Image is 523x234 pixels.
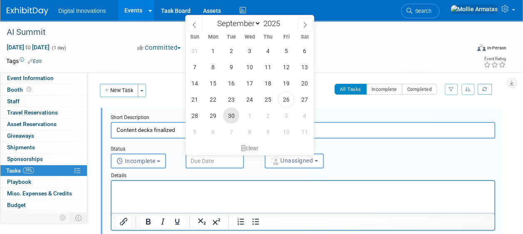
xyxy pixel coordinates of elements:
[478,84,492,95] a: Refresh
[58,7,106,14] span: Digital Innovations
[0,130,87,141] a: Giveaways
[402,84,437,95] button: Completed
[6,167,34,174] span: Tasks
[111,154,166,168] button: Incomplete
[205,124,221,140] span: October 6, 2025
[223,75,239,91] span: September 16, 2025
[223,59,239,75] span: September 9, 2025
[234,216,248,227] button: Numbered list
[260,59,276,75] span: September 11, 2025
[296,124,312,140] span: October 11, 2025
[278,43,294,59] span: September 5, 2025
[7,121,57,127] span: Asset Reservations
[335,84,367,95] button: All Tasks
[241,124,258,140] span: October 8, 2025
[112,181,494,213] iframe: Rich Text Area
[296,107,312,124] span: October 4, 2025
[241,75,258,91] span: September 17, 2025
[261,19,286,28] input: Year
[260,107,276,124] span: October 2, 2025
[209,216,223,227] button: Superscript
[296,75,312,91] span: September 20, 2025
[434,43,506,56] div: Event Format
[277,34,295,40] span: Fri
[56,212,70,223] td: Personalize Event Tab Strip
[296,59,312,75] span: September 13, 2025
[134,44,184,52] button: Committed
[296,43,312,59] span: September 6, 2025
[116,216,131,227] button: Insert/edit link
[205,75,221,91] span: September 15, 2025
[412,8,431,14] span: Search
[222,34,240,40] span: Tue
[487,45,506,51] div: In-Person
[205,107,221,124] span: September 29, 2025
[223,91,239,107] span: September 23, 2025
[0,188,87,199] a: Misc. Expenses & Credits
[186,107,203,124] span: September 28, 2025
[241,59,258,75] span: September 10, 2025
[278,124,294,140] span: October 10, 2025
[213,18,261,29] select: Month
[111,168,495,180] div: Details
[278,107,294,124] span: October 3, 2025
[0,142,87,153] a: Shipments
[7,178,31,185] span: Playbook
[111,146,173,154] div: Status
[296,91,312,107] span: September 27, 2025
[6,44,50,51] span: [DATE] [DATE]
[170,216,184,227] button: Underline
[141,216,155,227] button: Bold
[7,132,34,139] span: Giveaways
[0,176,87,188] a: Playbook
[260,91,276,107] span: September 25, 2025
[241,91,258,107] span: September 24, 2025
[7,190,72,197] span: Misc. Expenses & Credits
[0,200,87,211] a: Budget
[205,59,221,75] span: September 8, 2025
[186,154,244,168] input: Due Date
[156,216,170,227] button: Italic
[260,43,276,59] span: September 4, 2025
[483,57,506,61] div: Event Rating
[401,4,439,18] a: Search
[186,141,314,155] div: clear
[186,34,204,40] span: Sun
[260,124,276,140] span: October 9, 2025
[0,154,87,165] a: Sponsorships
[240,34,259,40] span: Wed
[265,154,324,168] button: Unassigned
[278,91,294,107] span: September 26, 2025
[51,45,66,51] span: (1 day)
[7,202,26,208] span: Budget
[7,156,43,162] span: Sponsorships
[24,44,32,51] span: to
[241,43,258,59] span: September 3, 2025
[241,107,258,124] span: October 1, 2025
[260,75,276,91] span: September 18, 2025
[223,107,239,124] span: September 30, 2025
[7,86,33,93] span: Booth
[278,75,294,91] span: September 19, 2025
[186,43,203,59] span: August 31, 2025
[0,84,87,95] a: Booth
[7,109,58,116] span: Travel Reservations
[7,98,20,105] span: Staff
[0,165,87,176] a: Tasks79%
[259,34,277,40] span: Thu
[0,119,87,130] a: Asset Reservations
[248,216,263,227] button: Bullet list
[111,114,495,122] div: Short Description
[23,167,34,173] span: 79%
[186,91,203,107] span: September 21, 2025
[186,59,203,75] span: September 7, 2025
[7,144,35,151] span: Shipments
[205,91,221,107] span: September 22, 2025
[7,75,54,81] span: Event Information
[111,122,495,138] input: Name of task or a short description
[116,158,156,164] span: Incomplete
[366,84,402,95] button: Incomplete
[70,212,87,223] td: Toggle Event Tabs
[0,73,87,84] a: Event Information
